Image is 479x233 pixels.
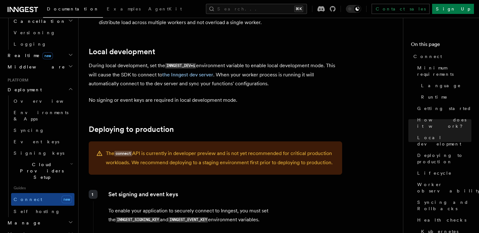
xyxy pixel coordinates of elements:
[415,167,471,179] a: Lifecycle
[417,65,471,77] span: Minimum requirements
[144,2,186,17] a: AgentKit
[411,41,471,51] h4: On this page
[11,38,74,50] a: Logging
[14,209,60,214] span: Self hosting
[14,30,55,35] span: Versioning
[11,125,74,136] a: Syncing
[421,94,448,100] span: Runtime
[61,196,72,203] span: new
[5,217,74,229] button: Manage
[11,159,74,183] button: Cloud Providers Setup
[5,78,29,83] span: Platform
[107,6,141,11] span: Examples
[5,95,74,217] div: Deployment
[411,51,471,62] a: Connect
[418,91,471,103] a: Runtime
[168,217,208,223] code: INNGEST_EVENT_KEY
[421,82,461,89] span: Language
[14,139,59,144] span: Event keys
[148,6,182,11] span: AgentKit
[5,84,74,95] button: Deployment
[89,61,342,88] p: During local development, set the environment variable to enable local development mode. This wil...
[415,179,471,197] a: Worker observability
[11,107,74,125] a: Environments & Apps
[5,87,42,93] span: Deployment
[372,4,430,14] a: Contact sales
[43,2,103,18] a: Documentation
[415,150,471,167] a: Deploying to production
[415,114,471,132] a: How does it work?
[89,96,342,105] p: No signing or event keys are required in local development mode.
[206,4,307,14] button: Search...⌘K
[11,27,74,38] a: Versioning
[418,80,471,91] a: Language
[417,217,466,223] span: Health checks
[14,99,79,104] span: Overview
[11,161,70,180] span: Cloud Providers Setup
[417,152,471,165] span: Deploying to production
[417,134,471,147] span: Local development
[108,206,342,224] p: To enable your application to securely connect to Inngest, you must set the and environment varia...
[415,103,471,114] a: Getting started
[89,47,155,56] a: Local development
[162,72,213,78] a: the Inngest dev server
[5,52,53,59] span: Realtime
[294,6,303,12] kbd: ⌘K
[432,4,474,14] a: Sign Up
[11,95,74,107] a: Overview
[114,151,132,156] code: connect
[14,128,44,133] span: Syncing
[417,105,471,112] span: Getting started
[165,63,196,68] code: INNGEST_DEV=1
[11,16,74,27] button: Cancellation
[5,220,41,226] span: Manage
[5,61,74,73] button: Middleware
[11,18,66,24] span: Cancellation
[116,217,160,223] code: INNGEST_SIGNING_KEY
[5,50,74,61] button: Realtimenew
[14,197,42,202] span: Connect
[417,170,452,176] span: Lifecycle
[11,193,74,206] a: Connectnew
[11,206,74,217] a: Self hosting
[42,52,53,59] span: new
[89,125,174,134] a: Deploying to production
[11,147,74,159] a: Signing keys
[417,117,471,129] span: How does it work?
[108,190,342,199] p: Set signing and event keys
[346,5,361,13] button: Toggle dark mode
[89,190,98,199] div: 1
[11,136,74,147] a: Event keys
[415,62,471,80] a: Minimum requirements
[14,42,47,47] span: Logging
[106,149,335,167] p: The API is currently in developer preview and is not yet recommended for critical production work...
[5,64,65,70] span: Middleware
[415,197,471,214] a: Syncing and Rollbacks
[415,214,471,226] a: Health checks
[415,132,471,150] a: Local development
[14,151,64,156] span: Signing keys
[47,6,99,11] span: Documentation
[14,110,68,121] span: Environments & Apps
[413,53,442,60] span: Connect
[103,2,144,17] a: Examples
[417,199,471,212] span: Syncing and Rollbacks
[11,183,74,193] span: Guides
